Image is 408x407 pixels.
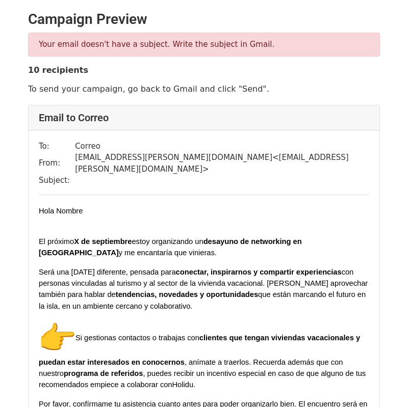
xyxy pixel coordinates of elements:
td: Correo [75,141,369,152]
span: X de septiembre [74,237,132,246]
span: desayuno de networking en [GEOGRAPHIC_DATA] [39,237,304,257]
strong: 10 recipients [28,65,88,75]
td: Subject: [39,175,75,186]
span: El próximo [39,237,74,246]
span: estoy organizando un [132,237,203,246]
td: From: [39,152,75,175]
span: , puedes recibir un incentivo especial en caso de que alguno de tus recomendados empiece a colabo... [39,369,368,389]
span: clientes que tengan viviendas vacacionales y puedan estar interesados en conocernos [39,334,362,366]
span: Holidu [172,381,194,389]
h2: Campaign Preview [28,11,380,28]
p: To send your campaign, go back to Gmail and click "Send". [28,84,380,94]
span: y me encantaría que vinieras. [119,249,217,257]
p: Your email doesn't have a subject. Write the subject in Gmail. [39,39,369,50]
img: 👉 [39,320,75,357]
td: [EMAIL_ADDRESS][PERSON_NAME][DOMAIN_NAME] < [EMAIL_ADDRESS][PERSON_NAME][DOMAIN_NAME] > [75,152,369,175]
span: tendencias, novedades y oportunidades [116,290,258,299]
span: conectar, inspirarnos y compartir experiencias [176,268,342,276]
span: Hola Nombre [39,207,83,215]
span: Si gestionas contactos o trabajas con [39,334,199,342]
td: To: [39,141,75,152]
span: Será una [DATE] diferente, pensada para [39,268,176,276]
span: con personas vinculadas al turismo y al sector de la vivienda vacacional. [PERSON_NAME] aprovecha... [39,268,370,299]
span: programa de referidos [64,369,143,377]
span: que están marcando el futuro en la isla, en un ambiente cercano y colaborativo. [39,290,368,310]
h4: Email to Correo [39,112,369,124]
span: , anímate a traerlos. Recuerda además que con nuestro [39,358,345,377]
